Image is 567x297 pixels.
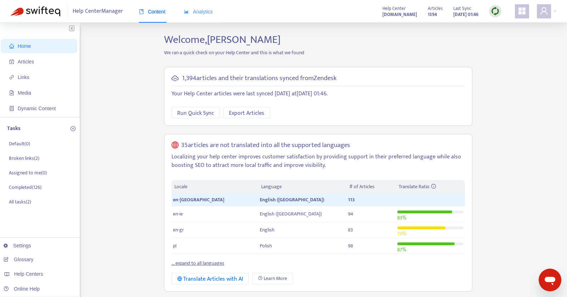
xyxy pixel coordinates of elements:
[397,230,406,238] span: 73 %
[9,184,41,191] p: Completed ( 126 )
[9,44,14,49] span: home
[172,273,249,284] button: Translate Articles with AI
[172,90,465,98] p: Your Help Center articles were last synced [DATE] at [DATE] 01:46 .
[348,196,355,204] span: 113
[260,226,275,234] span: English
[164,31,281,49] span: Welcome, [PERSON_NAME]
[9,59,14,64] span: account-book
[540,7,548,15] span: user
[73,5,123,18] span: Help Center Manager
[518,7,526,15] span: appstore
[9,169,47,176] p: Assigned to me ( 0 )
[184,9,189,14] span: area-chart
[177,275,243,284] div: Translate Articles with AI
[172,107,220,118] button: Run Quick Sync
[9,75,14,80] span: link
[182,74,337,83] h5: 1,394 articles and their translations synced from Zendesk
[9,140,30,147] p: Default ( 0 )
[4,286,40,292] a: Online Help
[397,246,406,254] span: 87 %
[139,9,144,14] span: book
[9,106,14,111] span: container
[173,226,184,234] span: en-gr
[9,198,31,206] p: All tasks ( 2 )
[18,74,29,80] span: Links
[348,210,353,218] span: 94
[9,90,14,95] span: file-image
[9,155,39,162] p: Broken links ( 2 )
[382,10,417,18] a: [DOMAIN_NAME]
[172,259,224,267] a: ... expand to all languages
[348,242,353,250] span: 98
[229,109,264,118] span: Export Articles
[539,269,561,291] iframe: Button to launch messaging window
[18,59,34,65] span: Articles
[4,243,31,248] a: Settings
[177,109,214,118] span: Run Quick Sync
[18,90,31,96] span: Media
[264,275,287,282] span: Learn More
[491,7,500,16] img: sync.dc5367851b00ba804db3.png
[382,5,406,12] span: Help Center
[4,257,33,262] a: Glossary
[139,9,165,15] span: Content
[181,141,350,150] h5: 35 articles are not translated into all the supported languages
[172,180,259,194] th: Locale
[258,180,346,194] th: Language
[71,126,75,131] span: plus-circle
[173,210,183,218] span: en-ie
[173,242,176,250] span: pl
[348,226,353,234] span: 83
[453,11,478,18] strong: [DATE] 01:46
[159,49,478,56] p: We ran a quick check on your Help Center and this is what we found
[7,124,21,133] p: Tasks
[172,75,179,82] span: cloud-sync
[14,271,43,277] span: Help Centers
[172,141,179,150] span: global
[173,196,224,204] span: en-[GEOGRAPHIC_DATA]
[428,11,437,18] strong: 1394
[399,183,462,191] div: Translate Ratio
[397,214,406,222] span: 83 %
[172,153,465,170] p: Localizing your help center improves customer satisfaction by providing support in their preferre...
[223,107,270,118] button: Export Articles
[428,5,443,12] span: Articles
[260,242,272,250] span: Polish
[11,6,60,16] img: Swifteq
[453,5,471,12] span: Last Sync
[347,180,396,194] th: # of Articles
[260,210,322,218] span: English ([GEOGRAPHIC_DATA])
[382,11,417,18] strong: [DOMAIN_NAME]
[252,273,293,284] a: Learn More
[184,9,213,15] span: Analytics
[18,43,31,49] span: Home
[18,106,56,111] span: Dynamic Content
[260,196,324,204] span: English ([GEOGRAPHIC_DATA])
